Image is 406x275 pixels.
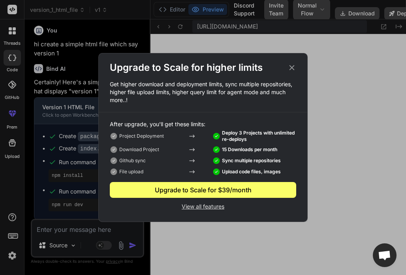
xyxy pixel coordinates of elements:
h2: Upgrade to Scale for higher limits [110,61,263,74]
p: File upload [119,169,143,175]
p: Deploy 3 Projects with unlimited re-deploys [222,130,296,142]
div: Open chat [373,243,397,267]
p: View all features [110,201,296,211]
p: Project Deployment [119,133,164,139]
p: Sync multiple repositories [222,157,281,164]
p: Github sync [119,157,146,164]
p: Get higher download and deployment limits, sync multiple repositories, higher file upload limits,... [99,80,307,104]
p: After upgrade, you'll get these limits: [110,120,296,128]
p: 15 Downloads per month [222,146,277,153]
p: Download Project [119,146,159,153]
p: Upload code files, images [222,169,281,175]
button: Upgrade to Scale for $39/month [110,182,296,198]
div: Upgrade to Scale for $39/month [110,185,296,195]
